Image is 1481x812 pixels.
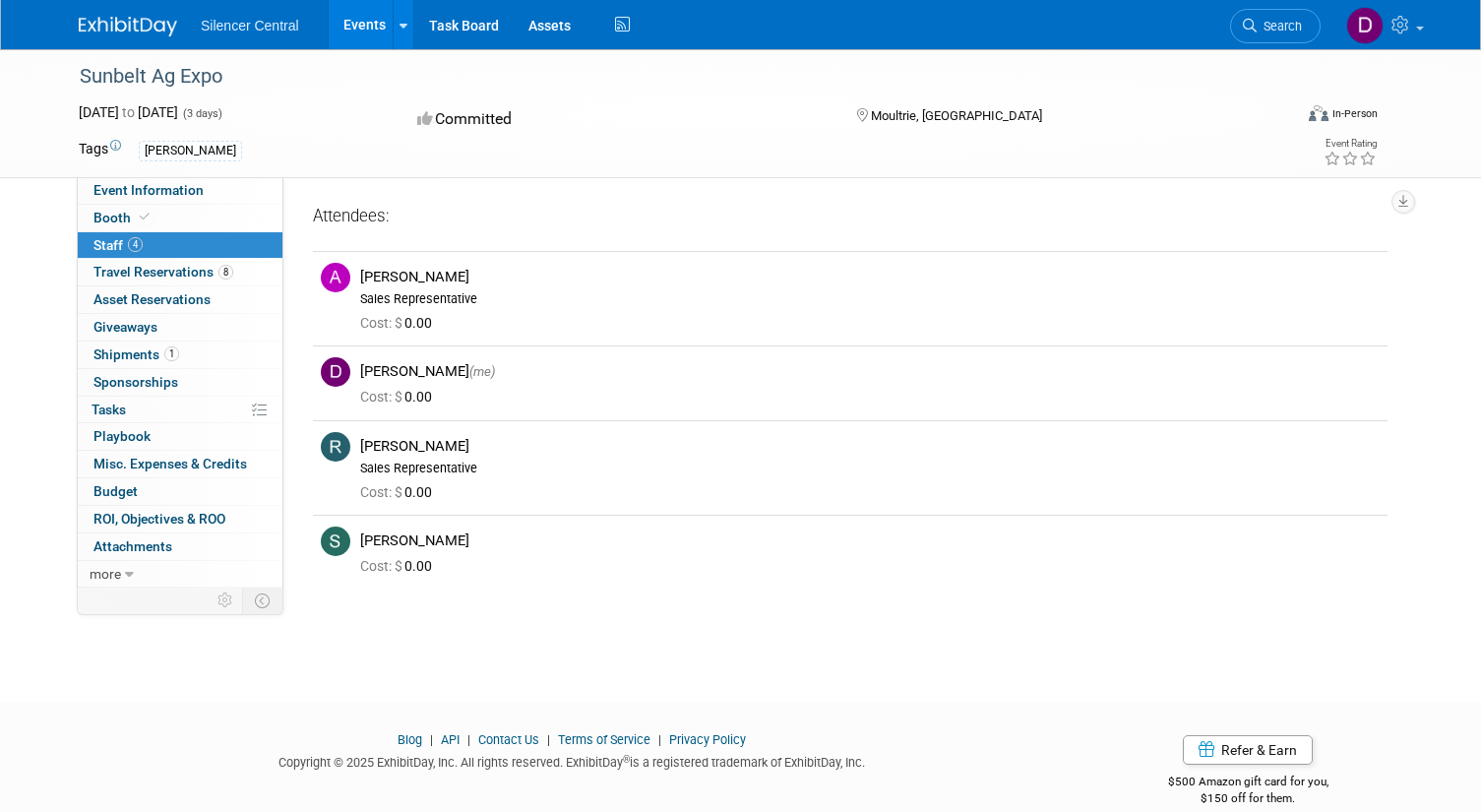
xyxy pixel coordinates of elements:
[360,268,1380,286] div: [PERSON_NAME]
[79,17,177,36] img: ExhibitDay
[360,484,440,500] span: 0.00
[360,437,1380,456] div: [PERSON_NAME]
[79,139,121,161] td: Tags
[93,456,247,471] span: Misc. Expenses & Credits
[93,291,211,307] span: Asset Reservations
[93,210,154,225] span: Booth
[321,357,350,387] img: D.jpg
[478,732,539,747] a: Contact Us
[93,428,151,444] span: Playbook
[78,397,282,423] a: Tasks
[78,478,282,505] a: Budget
[360,558,404,574] span: Cost: $
[79,749,1064,772] div: Copyright © 2025 ExhibitDay, Inc. All rights reserved. ExhibitDay is a registered trademark of Ex...
[441,732,460,747] a: API
[78,342,282,368] a: Shipments1
[79,104,178,120] span: [DATE] [DATE]
[653,732,666,747] span: |
[360,362,1380,381] div: [PERSON_NAME]
[321,527,350,556] img: S.jpg
[164,346,179,361] span: 1
[321,432,350,462] img: R.jpg
[93,264,233,280] span: Travel Reservations
[93,237,143,253] span: Staff
[360,484,404,500] span: Cost: $
[243,588,283,613] td: Toggle Event Tabs
[78,177,282,204] a: Event Information
[398,732,422,747] a: Blog
[78,451,282,477] a: Misc. Expenses & Credits
[93,319,157,335] span: Giveaways
[360,558,440,574] span: 0.00
[360,531,1380,550] div: [PERSON_NAME]
[558,732,650,747] a: Terms of Service
[93,538,172,554] span: Attachments
[360,315,404,331] span: Cost: $
[78,232,282,259] a: Staff4
[1309,105,1328,121] img: Format-Inperson.png
[92,402,126,417] span: Tasks
[1186,102,1378,132] div: Event Format
[360,389,404,405] span: Cost: $
[360,291,1380,307] div: Sales Representative
[1346,7,1384,44] img: Dean Woods
[93,182,204,198] span: Event Information
[1257,19,1302,33] span: Search
[1093,761,1402,806] div: $500 Amazon gift card for you,
[469,364,495,379] span: (me)
[201,18,299,33] span: Silencer Central
[425,732,438,747] span: |
[139,141,242,161] div: [PERSON_NAME]
[360,389,440,405] span: 0.00
[463,732,475,747] span: |
[411,102,825,137] div: Committed
[73,59,1267,94] div: Sunbelt Ag Expo
[140,212,150,222] i: Booth reservation complete
[313,205,1388,230] div: Attendees:
[78,369,282,396] a: Sponsorships
[78,286,282,313] a: Asset Reservations
[90,566,121,582] span: more
[360,315,440,331] span: 0.00
[1230,9,1321,43] a: Search
[360,461,1380,476] div: Sales Representative
[93,511,225,527] span: ROI, Objectives & ROO
[218,265,233,280] span: 8
[1331,106,1378,121] div: In-Person
[669,732,746,747] a: Privacy Policy
[321,263,350,292] img: A.jpg
[1093,790,1402,807] div: $150 off for them.
[119,104,138,120] span: to
[542,732,555,747] span: |
[78,314,282,341] a: Giveaways
[93,346,179,362] span: Shipments
[78,423,282,450] a: Playbook
[1324,139,1377,149] div: Event Rating
[1183,735,1313,765] a: Refer & Earn
[78,259,282,285] a: Travel Reservations8
[623,754,630,765] sup: ®
[78,205,282,231] a: Booth
[128,237,143,252] span: 4
[871,108,1042,123] span: Moultrie, [GEOGRAPHIC_DATA]
[78,506,282,532] a: ROI, Objectives & ROO
[181,107,222,120] span: (3 days)
[78,533,282,560] a: Attachments
[78,561,282,588] a: more
[209,588,243,613] td: Personalize Event Tab Strip
[93,483,138,499] span: Budget
[93,374,178,390] span: Sponsorships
